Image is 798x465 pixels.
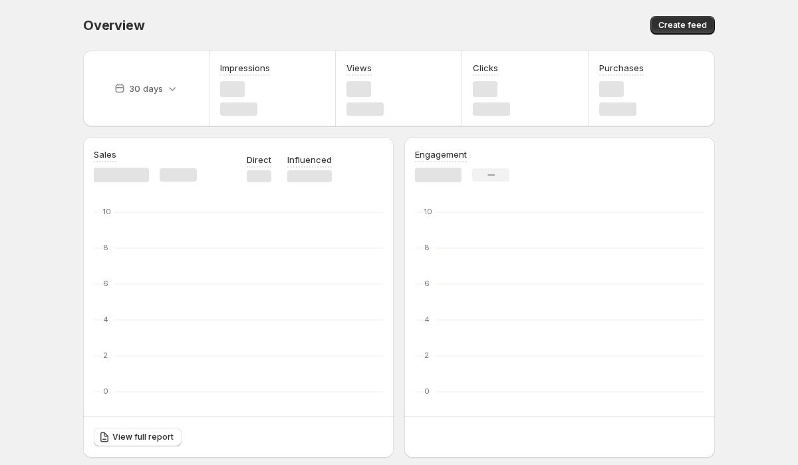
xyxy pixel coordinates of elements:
text: 8 [103,243,108,252]
text: 8 [424,243,430,252]
text: 2 [424,351,429,360]
text: 10 [103,207,111,216]
h3: Purchases [599,61,644,75]
h3: Impressions [220,61,270,75]
button: Create feed [650,16,715,35]
h3: Views [346,61,372,75]
p: 30 days [129,82,163,95]
text: 0 [424,387,430,396]
text: 4 [424,315,430,324]
p: Influenced [287,153,332,166]
text: 6 [103,279,108,288]
h3: Engagement [415,148,467,161]
text: 0 [103,387,108,396]
p: Direct [247,153,271,166]
text: 10 [424,207,432,216]
h3: Clicks [473,61,498,75]
h3: Sales [94,148,116,161]
span: Overview [83,17,144,33]
text: 4 [103,315,108,324]
text: 6 [424,279,430,288]
a: View full report [94,428,182,446]
span: View full report [112,432,174,442]
text: 2 [103,351,108,360]
span: Create feed [658,20,707,31]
